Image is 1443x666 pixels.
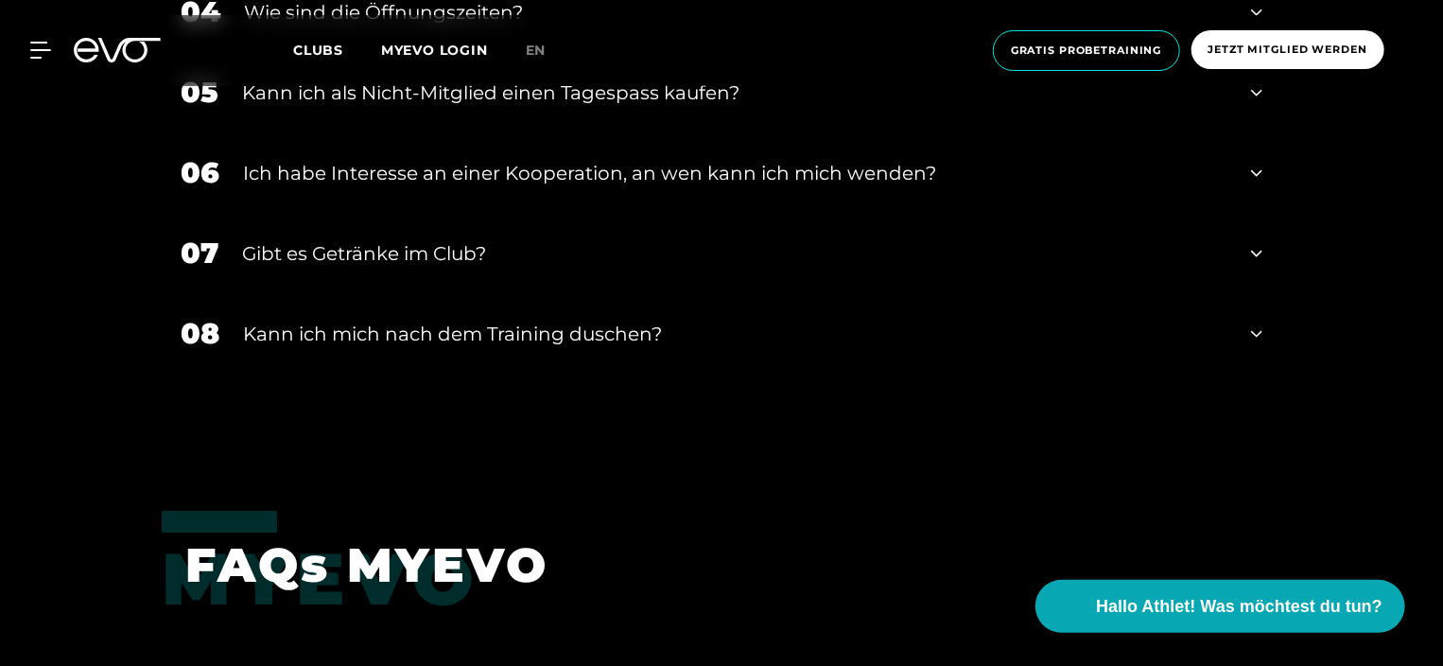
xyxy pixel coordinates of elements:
span: Jetzt Mitglied werden [1208,42,1367,58]
span: Hallo Athlet! Was möchtest du tun? [1096,594,1382,620]
a: MYEVO LOGIN [381,42,488,59]
h1: FAQs MYEVO [185,535,1234,596]
div: Ich habe Interesse an einer Kooperation, an wen kann ich mich wenden? [243,159,1227,187]
span: Clubs [293,42,343,59]
span: en [526,42,547,59]
div: 08 [181,312,219,355]
a: Jetzt Mitglied werden [1186,30,1390,71]
div: 07 [181,232,218,274]
a: en [526,40,569,61]
div: Kann ich mich nach dem Training duschen? [243,320,1227,348]
span: Gratis Probetraining [1011,43,1162,59]
a: Gratis Probetraining [987,30,1186,71]
a: Clubs [293,41,381,59]
div: Gibt es Getränke im Club? [242,239,1227,268]
div: 06 [181,151,219,194]
button: Hallo Athlet! Was möchtest du tun? [1035,580,1405,633]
